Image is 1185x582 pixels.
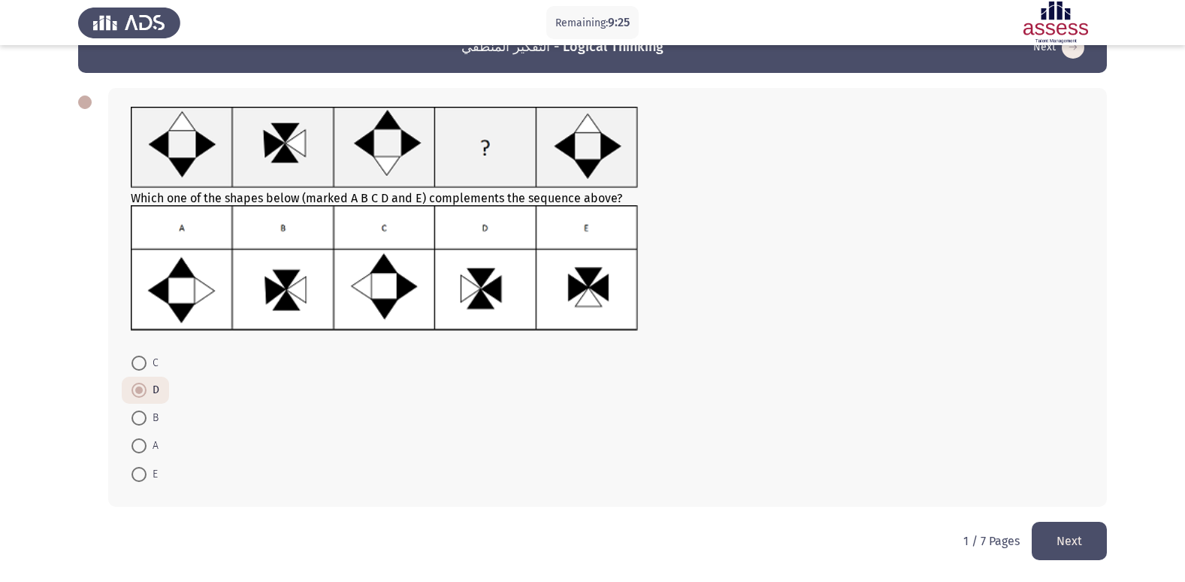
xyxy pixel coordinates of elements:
[1005,2,1107,44] img: Assessment logo of Assessment En (Focus & 16PD)
[78,2,180,44] img: Assess Talent Management logo
[131,205,638,331] img: UkFYYl8wMjJfQi5wbmcxNjkxMjk4MDE0NzY3.png
[147,409,159,427] span: B
[147,354,159,372] span: C
[1032,522,1107,560] button: load next page
[555,14,630,32] p: Remaining:
[461,38,664,56] h3: التفكير المنطقي - Logical Thinking
[131,107,1084,334] div: Which one of the shapes below (marked A B C D and E) complements the sequence above?
[147,381,159,399] span: D
[1029,35,1089,59] button: load next page
[608,15,630,29] span: 9:25
[963,534,1020,548] p: 1 / 7 Pages
[147,465,158,483] span: E
[131,107,638,188] img: UkFYYl8wMjJfQS5wbmcxNjkxMjk4MDAwMDQw.png
[147,437,159,455] span: A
